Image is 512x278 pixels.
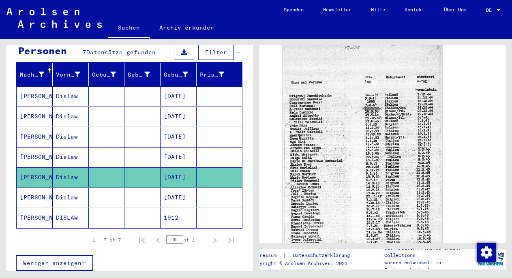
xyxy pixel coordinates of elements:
mat-cell: [PERSON_NAME] [17,107,53,126]
mat-header-cell: Geburtsname [89,63,125,86]
div: | [251,251,360,260]
a: Datenschutzerklärung [287,251,360,260]
mat-cell: [DATE] [161,127,197,147]
button: Next page [207,232,223,248]
div: Geburtsname [92,71,116,79]
mat-cell: Dislaw [53,147,89,167]
div: Prisoner # [200,68,234,81]
mat-cell: 1912 [161,208,197,228]
button: Previous page [150,232,166,248]
p: wurden entwickelt in Partnerschaft mit [384,259,475,274]
p: Copyright © Arolsen Archives, 2021 [251,260,360,267]
mat-header-cell: Nachname [17,63,53,86]
mat-cell: [PERSON_NAME] [17,167,53,187]
a: Suchen [108,18,150,39]
span: Filter [205,49,227,56]
button: First page [134,232,150,248]
div: Nachname [20,68,54,81]
span: Weniger anzeigen [23,259,81,267]
img: Zustimmung ändern [477,243,496,262]
mat-cell: [DATE] [161,86,197,106]
button: Weniger anzeigen [16,255,93,271]
mat-cell: [PERSON_NAME] [17,188,53,207]
a: Impressum [251,251,283,260]
mat-cell: Dislaw [53,86,89,106]
mat-cell: [DATE] [161,167,197,187]
a: Archiv erkunden [150,18,224,37]
mat-cell: [PERSON_NAME] [17,86,53,106]
div: Geburt‏ [128,68,160,81]
mat-header-cell: Geburt‏ [124,63,161,86]
div: Nachname [20,71,44,79]
button: Filter [198,45,234,60]
div: 1 – 7 of 7 [92,236,121,244]
mat-cell: [DATE] [161,188,197,207]
mat-header-cell: Vorname [53,63,89,86]
div: Personen [18,43,67,58]
p: Die Arolsen Archives Online-Collections [384,244,475,259]
mat-cell: Dislaw [53,107,89,126]
mat-header-cell: Prisoner # [197,63,242,86]
div: Geburtsdatum [164,71,188,79]
span: DE [486,7,495,13]
mat-cell: Dislaw [53,167,89,187]
button: Last page [223,232,239,248]
img: 001.jpg [283,41,443,269]
div: Prisoner # [200,71,224,79]
div: Vorname [56,71,80,79]
img: Arolsen_neg.svg [6,8,102,28]
mat-cell: [PERSON_NAME] [17,127,53,147]
div: of 1 [166,236,207,244]
mat-cell: DISLAW [53,208,89,228]
mat-header-cell: Geburtsdatum [161,63,197,86]
div: Geburtsdatum [164,68,198,81]
mat-cell: [PERSON_NAME] [17,208,53,228]
mat-cell: [PERSON_NAME] [17,147,53,167]
div: Vorname [56,68,90,81]
mat-cell: Dislaw [53,188,89,207]
div: Zustimmung ändern [476,242,496,262]
mat-cell: Dislaw [53,127,89,147]
span: 7 [83,49,86,56]
img: yv_logo.png [476,249,506,269]
mat-cell: [DATE] [161,107,197,126]
div: Geburtsname [92,68,126,81]
span: Datensätze gefunden [86,49,156,56]
div: Geburt‏ [128,71,150,79]
mat-cell: [DATE] [161,147,197,167]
